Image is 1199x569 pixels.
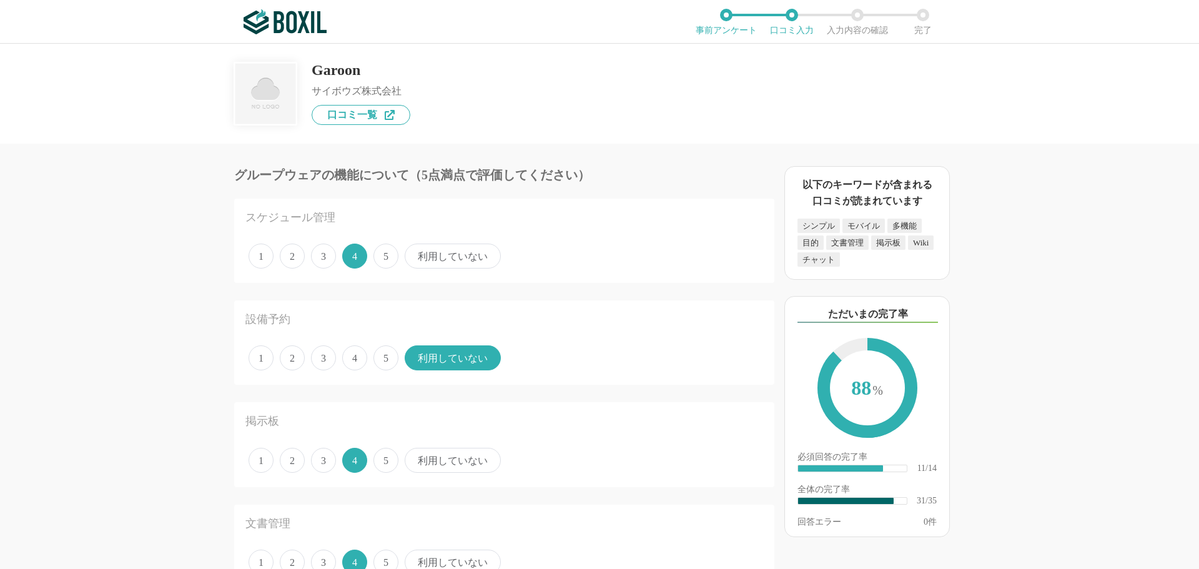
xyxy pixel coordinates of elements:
[917,464,937,473] div: 11/14
[693,9,759,35] li: 事前アンケート
[312,105,410,125] a: 口コミ一覧
[759,9,824,35] li: 口コミ入力
[312,62,410,77] div: Garoon
[280,244,305,269] span: 2
[798,498,894,504] div: ​
[830,350,905,428] span: 88
[890,9,955,35] li: 完了
[312,86,410,96] div: サイボウズ株式会社
[280,448,305,473] span: 2
[917,497,937,505] div: 31/35
[887,219,922,233] div: 多機能
[373,244,398,269] span: 5
[311,244,336,269] span: 3
[797,252,840,267] div: チャット
[245,413,711,429] div: 掲示板
[373,345,398,370] span: 5
[373,448,398,473] span: 5
[798,465,883,472] div: ​
[405,345,501,370] span: 利用していない
[311,448,336,473] span: 3
[924,518,937,527] div: 件
[249,345,274,370] span: 1
[797,485,937,497] div: 全体の完了率
[797,453,937,464] div: 必須回答の完了率
[245,210,711,225] div: スケジュール管理
[342,448,367,473] span: 4
[797,177,937,209] div: 以下のキーワードが含まれる口コミが読まれています
[342,244,367,269] span: 4
[280,345,305,370] span: 2
[924,517,928,527] span: 0
[826,235,869,250] div: 文書管理
[842,219,885,233] div: モバイル
[249,448,274,473] span: 1
[797,235,824,250] div: 目的
[797,518,841,527] div: 回答エラー
[797,307,938,323] div: ただいまの完了率
[249,244,274,269] span: 1
[244,9,327,34] img: ボクシルSaaS_ロゴ
[824,9,890,35] li: 入力内容の確認
[234,169,774,181] div: グループウェアの機能について（5点満点で評価してください）
[908,235,934,250] div: Wiki
[245,312,711,327] div: 設備予約
[872,383,883,397] span: %
[245,516,711,532] div: 文書管理
[405,244,501,269] span: 利用していない
[327,110,377,120] span: 口コミ一覧
[405,448,501,473] span: 利用していない
[871,235,905,250] div: 掲示板
[311,345,336,370] span: 3
[797,219,840,233] div: シンプル
[342,345,367,370] span: 4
